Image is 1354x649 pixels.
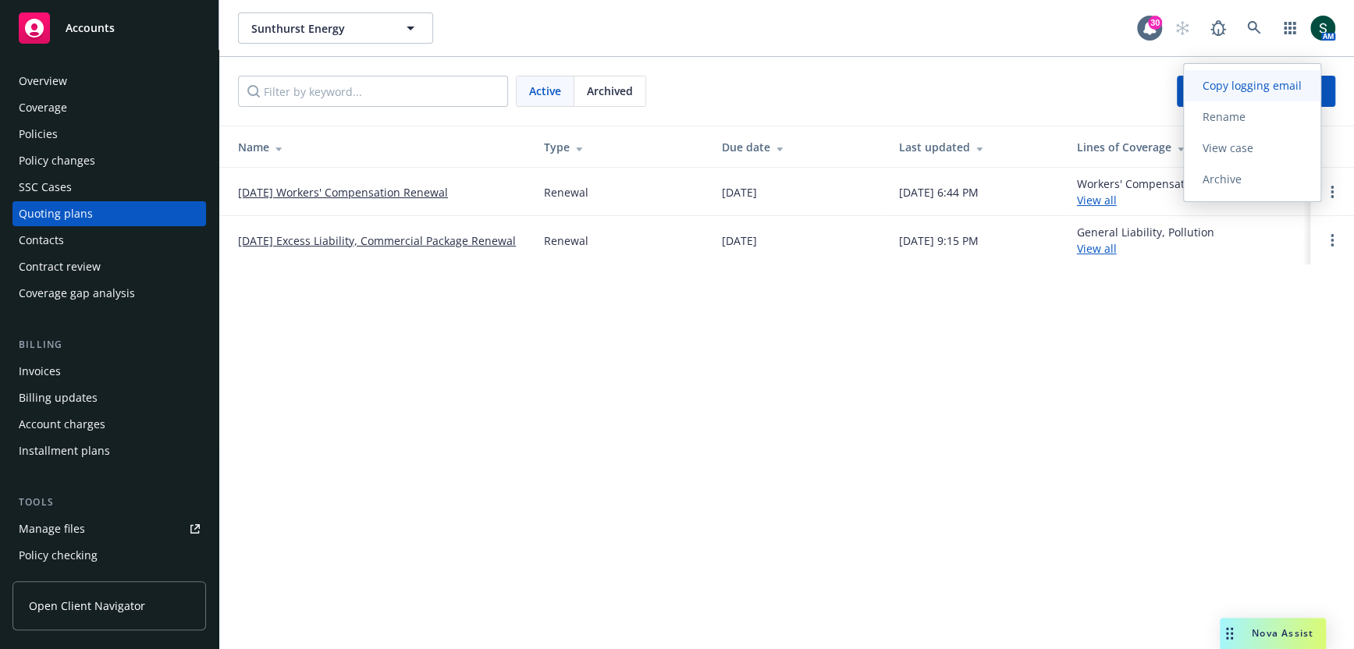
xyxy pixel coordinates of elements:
[19,254,101,279] div: Contract review
[1077,241,1117,256] a: View all
[1184,109,1264,124] span: Rename
[587,83,633,99] span: Archived
[12,6,206,50] a: Accounts
[12,543,206,568] a: Policy checking
[1177,76,1335,107] a: Create quoting plan
[1310,16,1335,41] img: photo
[1239,12,1270,44] a: Search
[12,516,206,541] a: Manage files
[19,385,98,410] div: Billing updates
[899,232,979,249] div: [DATE] 9:15 PM
[12,281,206,306] a: Coverage gap analysis
[544,139,697,155] div: Type
[544,184,588,200] div: Renewal
[12,122,206,147] a: Policies
[899,139,1052,155] div: Last updated
[1274,12,1306,44] a: Switch app
[1184,172,1260,186] span: Archive
[19,438,110,463] div: Installment plans
[19,69,67,94] div: Overview
[19,281,135,306] div: Coverage gap analysis
[19,412,105,437] div: Account charges
[1148,16,1162,30] div: 30
[1184,140,1272,155] span: View case
[12,337,206,353] div: Billing
[12,385,206,410] a: Billing updates
[238,139,519,155] div: Name
[544,232,588,249] div: Renewal
[19,175,72,200] div: SSC Cases
[19,228,64,253] div: Contacts
[529,83,561,99] span: Active
[12,69,206,94] a: Overview
[12,201,206,226] a: Quoting plans
[12,148,206,173] a: Policy changes
[12,359,206,384] a: Invoices
[19,122,58,147] div: Policies
[1323,183,1342,201] a: Open options
[722,184,757,200] div: [DATE]
[722,139,875,155] div: Due date
[12,175,206,200] a: SSC Cases
[12,438,206,463] a: Installment plans
[12,254,206,279] a: Contract review
[238,232,516,249] a: [DATE] Excess Liability, Commercial Package Renewal
[722,232,757,249] div: [DATE]
[19,516,85,541] div: Manage files
[19,543,98,568] div: Policy checking
[1323,231,1342,250] a: Open options
[1167,12,1198,44] a: Start snowing
[1077,193,1117,207] a: View all
[19,95,67,120] div: Coverage
[12,228,206,253] a: Contacts
[1077,139,1299,155] div: Lines of Coverage
[19,201,93,226] div: Quoting plans
[1077,224,1214,257] div: General Liability, Pollution
[1077,176,1201,208] div: Workers' Compensation
[251,20,386,37] span: Sunthurst Energy
[1220,618,1326,649] button: Nova Assist
[899,184,979,200] div: [DATE] 6:44 PM
[29,598,145,614] span: Open Client Navigator
[238,76,508,107] input: Filter by keyword...
[238,12,433,44] button: Sunthurst Energy
[19,359,61,384] div: Invoices
[19,148,95,173] div: Policy changes
[1252,626,1313,640] span: Nova Assist
[12,412,206,437] a: Account charges
[1203,12,1234,44] a: Report a Bug
[238,184,448,200] a: [DATE] Workers' Compensation Renewal
[1220,618,1239,649] div: Drag to move
[12,495,206,510] div: Tools
[66,22,115,34] span: Accounts
[12,95,206,120] a: Coverage
[1184,78,1320,93] span: Copy logging email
